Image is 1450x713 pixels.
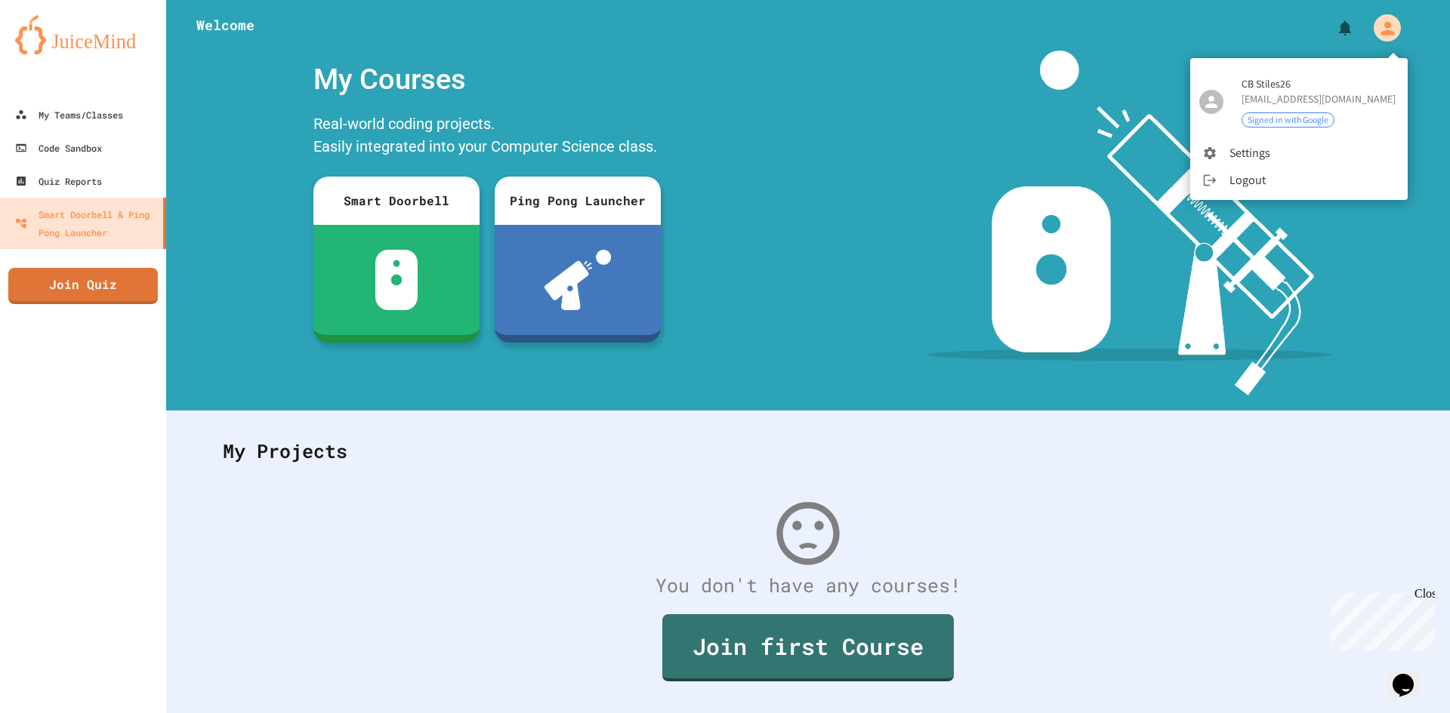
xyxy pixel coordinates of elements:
[1325,587,1435,651] iframe: chat widget
[1242,91,1396,106] div: [EMAIL_ADDRESS][DOMAIN_NAME]
[1242,113,1334,126] span: Signed in with Google
[1190,167,1408,194] li: Logout
[1242,76,1396,91] span: CB Stiles26
[6,6,104,96] div: Chat with us now!Close
[1190,140,1408,167] li: Settings
[1387,653,1435,698] iframe: chat widget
